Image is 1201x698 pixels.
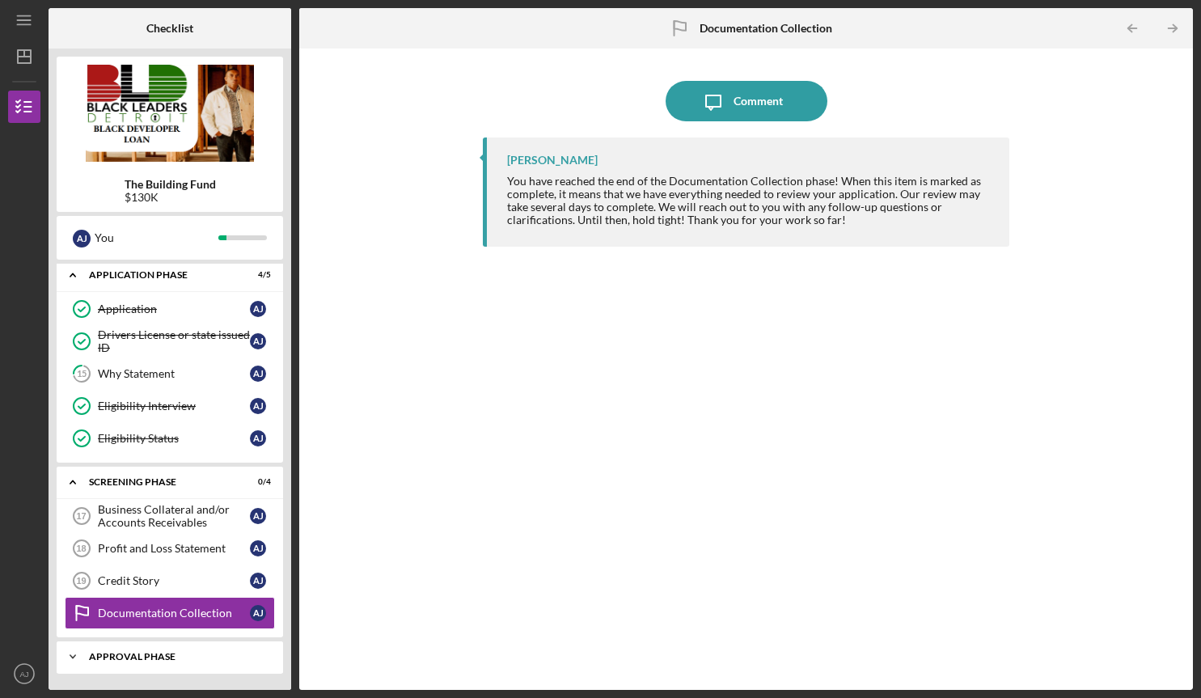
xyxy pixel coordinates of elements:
[250,398,266,414] div: A J
[89,652,263,662] div: Approval Phase
[507,175,993,226] div: You have reached the end of the Documentation Collection phase! When this item is marked as compl...
[250,508,266,524] div: A J
[65,597,275,629] a: Documentation CollectionAJ
[700,22,832,35] b: Documentation Collection
[146,22,193,35] b: Checklist
[98,367,250,380] div: Why Statement
[250,430,266,446] div: A J
[65,565,275,597] a: 19Credit StoryAJ
[65,532,275,565] a: 18Profit and Loss StatementAJ
[250,573,266,589] div: A J
[8,658,40,690] button: AJ
[76,511,86,521] tspan: 17
[89,270,230,280] div: Application Phase
[65,500,275,532] a: 17Business Collateral and/or Accounts ReceivablesAJ
[65,325,275,357] a: Drivers License or state issued IDAJ
[507,154,598,167] div: [PERSON_NAME]
[242,270,271,280] div: 4 / 5
[76,576,86,586] tspan: 19
[98,542,250,555] div: Profit and Loss Statement
[98,400,250,412] div: Eligibility Interview
[19,670,28,679] text: AJ
[98,607,250,620] div: Documentation Collection
[65,293,275,325] a: ApplicationAJ
[76,544,86,553] tspan: 18
[65,422,275,455] a: Eligibility StatusAJ
[98,302,250,315] div: Application
[666,81,827,121] button: Comment
[89,477,230,487] div: Screening Phase
[242,477,271,487] div: 0 / 4
[250,605,266,621] div: A J
[125,191,216,204] div: $130K
[734,81,783,121] div: Comment
[98,574,250,587] div: Credit Story
[65,357,275,390] a: 15Why StatementAJ
[125,178,216,191] b: The Building Fund
[250,333,266,349] div: A J
[77,369,87,379] tspan: 15
[250,301,266,317] div: A J
[73,230,91,247] div: A J
[98,328,250,354] div: Drivers License or state issued ID
[57,65,283,162] img: Product logo
[250,540,266,556] div: A J
[98,503,250,529] div: Business Collateral and/or Accounts Receivables
[65,390,275,422] a: Eligibility InterviewAJ
[95,224,218,252] div: You
[98,432,250,445] div: Eligibility Status
[250,366,266,382] div: A J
